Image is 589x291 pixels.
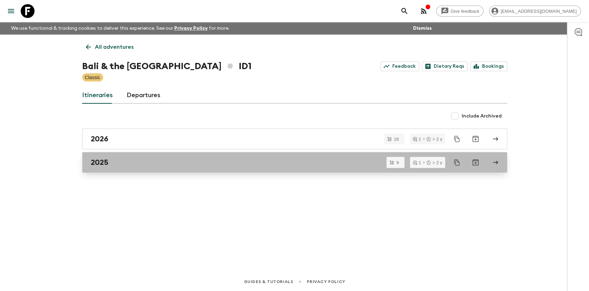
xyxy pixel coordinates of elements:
[91,134,108,143] h2: 2026
[4,4,18,18] button: menu
[411,24,433,33] button: Dismiss
[307,278,345,285] a: Privacy Policy
[470,62,507,71] a: Bookings
[397,4,411,18] button: search adventures
[8,22,232,35] p: We use functional & tracking cookies to deliver this experience. See our for more.
[413,160,421,165] div: 1
[95,43,134,51] p: All adventures
[390,137,403,141] span: 16
[469,132,482,146] button: Archive
[447,9,483,14] span: Give feedback
[82,87,113,104] a: Itineraries
[422,62,468,71] a: Dietary Reqs
[82,40,137,54] a: All adventures
[451,133,463,145] button: Duplicate
[462,113,502,120] span: Include Archived
[451,156,463,169] button: Duplicate
[381,62,419,71] a: Feedback
[82,152,507,173] a: 2025
[82,129,507,149] a: 2026
[127,87,160,104] a: Departures
[174,26,208,31] a: Privacy Policy
[392,160,403,165] span: 9
[413,137,421,141] div: 1
[91,158,108,167] h2: 2025
[85,74,100,81] p: Classic
[469,156,482,169] button: Archive
[426,137,442,141] div: > 2 y
[497,9,580,14] span: [EMAIL_ADDRESS][DOMAIN_NAME]
[82,59,252,73] h1: Bali & the [GEOGRAPHIC_DATA] ID1
[244,278,293,285] a: Guides & Tutorials
[436,6,483,17] a: Give feedback
[426,160,442,165] div: > 2 y
[489,6,581,17] div: [EMAIL_ADDRESS][DOMAIN_NAME]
